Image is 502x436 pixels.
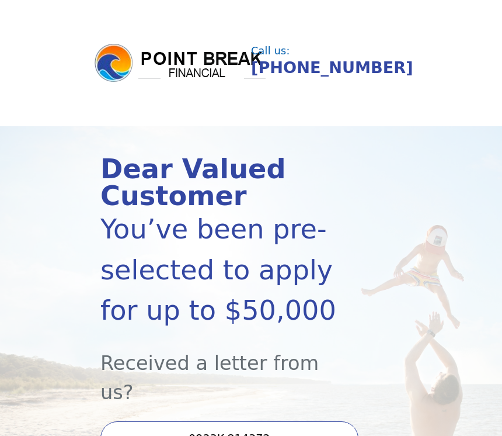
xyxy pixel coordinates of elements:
[251,58,413,77] a: [PHONE_NUMBER]
[93,42,268,84] img: logo.png
[100,209,357,331] div: You’ve been pre-selected to apply for up to $50,000
[100,155,357,209] div: Dear Valued Customer
[100,331,357,407] div: Received a letter from us?
[251,46,419,57] div: Call us:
